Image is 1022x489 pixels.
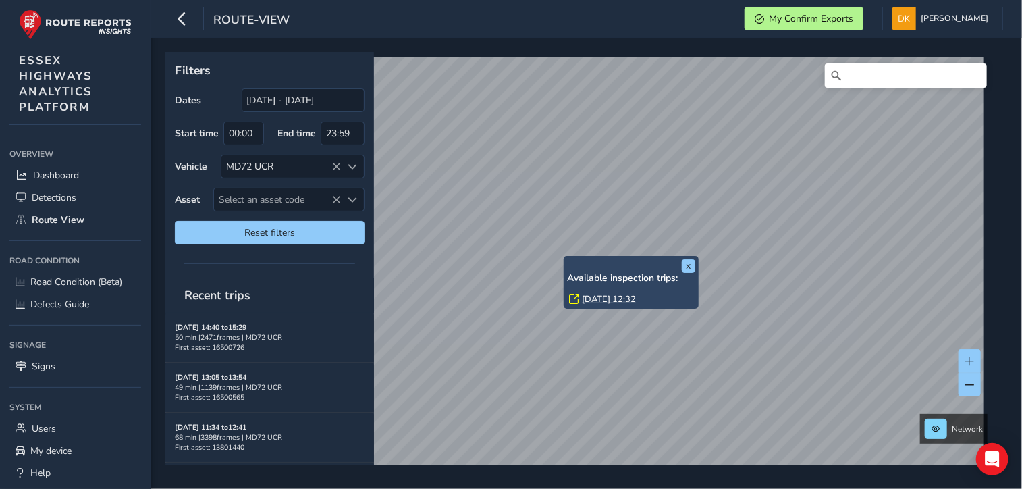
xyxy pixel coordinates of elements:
a: Dashboard [9,164,141,186]
a: Help [9,462,141,484]
a: Route View [9,209,141,231]
span: Detections [32,191,76,204]
label: Asset [175,193,200,206]
div: 49 min | 1139 frames | MD72 UCR [175,382,365,392]
div: Select an asset code [342,188,364,211]
span: Users [32,422,56,435]
span: First asset: 13801440 [175,442,244,453]
div: Overview [9,144,141,164]
label: Start time [175,127,219,140]
a: [DATE] 12:32 [582,293,636,305]
span: Network [952,423,983,434]
span: Defects Guide [30,298,89,311]
span: Help [30,467,51,480]
a: Signs [9,355,141,378]
span: route-view [213,11,290,30]
label: End time [277,127,316,140]
span: Recent trips [175,278,260,313]
strong: [DATE] 11:34 to 12:41 [175,422,246,432]
a: My device [9,440,141,462]
span: Signs [32,360,55,373]
div: MD72 UCR [221,155,342,178]
span: Reset filters [185,226,354,239]
div: Signage [9,335,141,355]
button: Reset filters [175,221,365,244]
div: Open Intercom Messenger [976,443,1008,475]
p: Filters [175,61,365,79]
span: First asset: 16500565 [175,392,244,403]
label: Dates [175,94,201,107]
strong: [DATE] 14:40 to 15:29 [175,322,246,332]
a: Road Condition (Beta) [9,271,141,293]
span: Dashboard [33,169,79,182]
span: First asset: 16500726 [175,342,244,353]
span: Select an asset code [214,188,342,211]
div: 50 min | 2471 frames | MD72 UCR [175,332,365,342]
strong: [DATE] 13:05 to 13:54 [175,372,246,382]
img: rr logo [19,9,132,40]
button: [PERSON_NAME] [892,7,993,30]
a: Users [9,417,141,440]
span: Road Condition (Beta) [30,276,122,288]
a: Defects Guide [9,293,141,315]
span: ESSEX HIGHWAYS ANALYTICS PLATFORM [19,53,92,115]
div: 68 min | 3398 frames | MD72 UCR [175,432,365,442]
input: Search [825,63,987,88]
a: Detections [9,186,141,209]
span: My Confirm Exports [769,12,853,25]
span: [PERSON_NAME] [921,7,988,30]
div: System [9,397,141,417]
label: Vehicle [175,160,207,173]
canvas: Map [170,57,984,481]
div: Road Condition [9,251,141,271]
h6: Available inspection trips: [567,273,695,284]
span: My device [30,444,72,457]
button: x [682,259,695,273]
span: Route View [32,213,84,226]
img: diamond-layout [892,7,916,30]
button: My Confirm Exports [745,7,863,30]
